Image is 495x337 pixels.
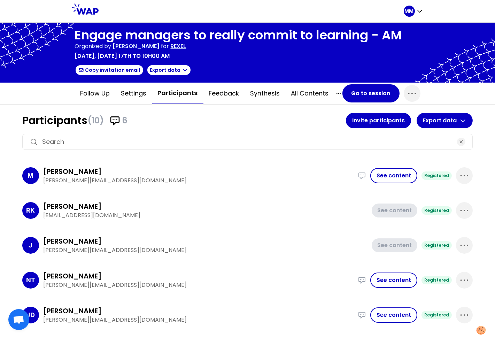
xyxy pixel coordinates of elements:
[43,246,368,254] p: [PERSON_NAME][EMAIL_ADDRESS][DOMAIN_NAME]
[29,240,33,250] p: J
[421,206,452,215] div: Registered
[405,8,414,15] p: MM
[370,273,417,288] button: See content
[116,83,152,104] button: Settings
[75,83,116,104] button: Follow up
[43,236,102,246] h3: [PERSON_NAME]
[203,83,245,104] button: Feedback
[26,206,35,215] p: RK
[346,113,411,128] button: Invite participants
[43,281,354,289] p: [PERSON_NAME][EMAIL_ADDRESS][DOMAIN_NAME]
[122,115,127,126] span: 6
[161,42,169,51] p: for
[75,52,170,60] p: [DATE], [DATE] 17th to 10h00 am
[370,307,417,323] button: See content
[43,316,354,324] p: [PERSON_NAME][EMAIL_ADDRESS][DOMAIN_NAME]
[43,167,102,176] h3: [PERSON_NAME]
[421,171,452,180] div: Registered
[147,64,191,76] button: Export data
[113,42,160,50] span: [PERSON_NAME]
[43,271,102,281] h3: [PERSON_NAME]
[171,42,186,51] p: REXEL
[28,171,34,181] p: M
[75,64,144,76] button: Copy invitation email
[372,238,417,252] button: See content
[26,275,35,285] p: NT
[370,168,417,183] button: See content
[421,241,452,250] div: Registered
[75,28,402,42] h1: Engage managers to really commit to learning - AM
[43,306,102,316] h3: [PERSON_NAME]
[152,83,203,104] button: Participants
[26,310,35,320] p: JD
[8,309,29,330] a: Ouvrir le chat
[421,276,452,284] div: Registered
[22,114,346,127] h1: Participants
[75,42,111,51] p: Organized by
[417,113,473,128] button: Export data
[42,137,453,147] input: Search
[421,311,452,319] div: Registered
[404,6,423,17] button: MM
[342,84,400,102] button: Go to session
[87,115,104,126] span: (10)
[245,83,286,104] button: Synthesis
[286,83,334,104] button: All contents
[43,176,354,185] p: [PERSON_NAME][EMAIL_ADDRESS][DOMAIN_NAME]
[43,201,102,211] h3: [PERSON_NAME]
[43,211,368,220] p: [EMAIL_ADDRESS][DOMAIN_NAME]
[372,204,417,217] button: See content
